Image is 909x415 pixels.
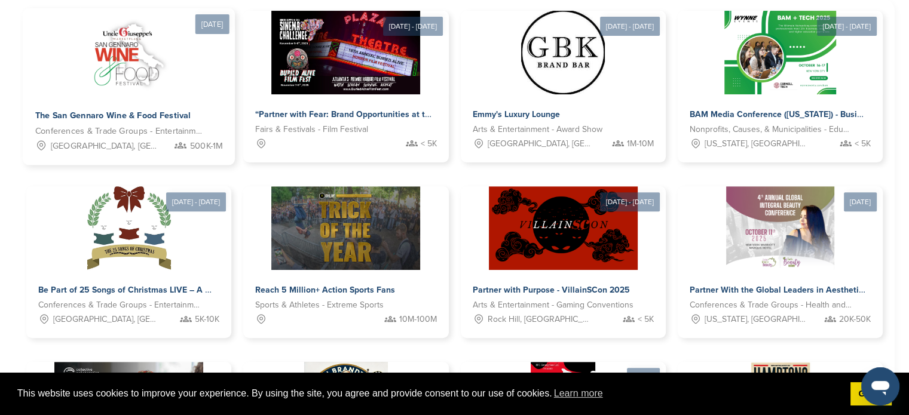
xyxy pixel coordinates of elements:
a: dismiss cookie message [850,382,892,406]
span: Emmy's Luxury Lounge [473,109,560,119]
span: Conferences & Trade Groups - Health and Wellness [690,299,853,312]
div: [DATE] - [DATE] [166,192,226,211]
div: [DATE] - [DATE] [817,17,877,36]
a: learn more about cookies [552,385,605,402]
span: 10M-100M [399,313,437,326]
span: 500K-1M [190,139,223,153]
img: Sponsorpitch & [87,186,171,270]
span: < 5K [421,137,437,150]
span: Arts & Entertainment - Award Show [473,123,602,136]
img: Sponsorpitch & [726,186,835,270]
span: Fairs & Festivals - Film Festival [255,123,368,136]
span: 5K-10K [195,313,219,326]
img: Sponsorpitch & [724,11,836,94]
div: [DATE] [195,14,229,34]
span: [GEOGRAPHIC_DATA], [GEOGRAPHIC_DATA] [488,137,590,150]
span: [US_STATE], [GEOGRAPHIC_DATA] [705,137,807,150]
span: Rock Hill, [GEOGRAPHIC_DATA] [488,313,590,326]
span: Nonprofits, Causes, & Municipalities - Education [690,123,853,136]
span: This website uses cookies to improve your experience. By using the site, you agree and provide co... [17,385,841,402]
div: [DATE] - [DATE] [600,192,660,211]
div: [DATE] - [DATE] [600,17,660,36]
span: Partner With the Global Leaders in Aesthetics [690,285,867,295]
span: [GEOGRAPHIC_DATA], [GEOGRAPHIC_DATA] [51,139,157,153]
div: [DATE] [844,192,877,211]
a: [DATE] - [DATE] Sponsorpitch & Partner with Purpose - VillainSCon 2025 Arts & Entertainment - Gam... [461,167,666,338]
span: < 5K [638,313,654,326]
div: [DATE] [627,368,660,387]
span: “Partner with Fear: Brand Opportunities at the Buried Alive Film Festival” [255,109,540,119]
span: Partner with Purpose - VillainSCon 2025 [473,285,630,295]
span: 20K-50K [839,313,871,326]
img: Sponsorpitch & [271,11,420,94]
span: [US_STATE], [GEOGRAPHIC_DATA] [705,313,807,326]
a: [DATE] Sponsorpitch & Partner With the Global Leaders in Aesthetics Conferences & Trade Groups - ... [678,167,883,338]
span: Reach 5 Million+ Action Sports Fans [255,285,395,295]
span: Conferences & Trade Groups - Entertainment [38,299,201,312]
a: Sponsorpitch & Reach 5 Million+ Action Sports Fans Sports & Athletes - Extreme Sports 10M-100M [243,186,448,338]
span: Sports & Athletes - Extreme Sports [255,299,384,312]
img: Sponsorpitch & [489,186,638,270]
span: Conferences & Trade Groups - Entertainment [35,125,204,139]
span: 1M-10M [627,137,654,150]
img: Sponsorpitch & [271,186,420,270]
img: Sponsorpitch & [521,11,605,94]
div: [DATE] - [DATE] [383,17,443,36]
span: Arts & Entertainment - Gaming Conventions [473,299,633,312]
img: Sponsorpitch & [81,8,177,95]
span: < 5K [855,137,871,150]
a: [DATE] - [DATE] Sponsorpitch & Be Part of 25 Songs of Christmas LIVE – A Holiday Experience That ... [26,167,231,338]
span: [GEOGRAPHIC_DATA], [GEOGRAPHIC_DATA] [53,313,156,326]
iframe: Button to launch messaging window [861,367,899,405]
span: Be Part of 25 Songs of Christmas LIVE – A Holiday Experience That Gives Back [38,285,344,295]
span: The San Gennaro Wine & Food Festival [35,110,191,121]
